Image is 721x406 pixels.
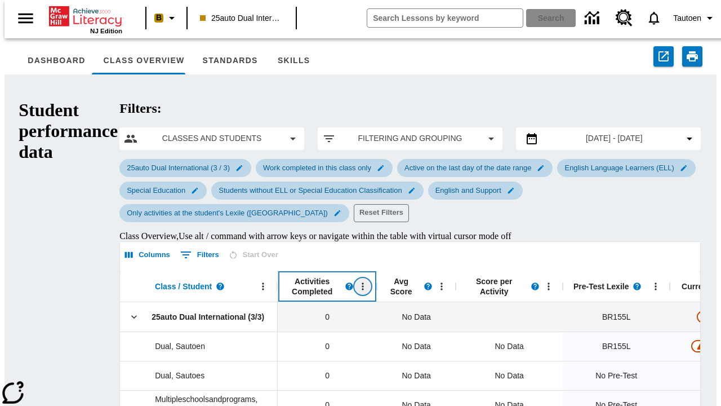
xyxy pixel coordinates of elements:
[128,311,140,323] svg: Click here to collapse the class row
[177,246,222,264] button: Show filters
[155,341,205,352] span: Dual, Sautoen
[120,209,335,217] span: Only activities at the student's Lexile ([GEOGRAPHIC_DATA])
[377,361,456,390] div: No Data, Dual, Sautoes
[377,302,456,332] div: No Data, 25auto Dual International (3/3)
[682,46,702,67] button: Print
[557,159,695,177] div: Edit English Language Learners (ELL) filter selected submenu item
[429,186,508,195] span: English and Support
[146,133,277,144] span: Classes and Students
[150,8,183,28] button: Boost Class color is peach. Change class color
[527,278,544,295] button: Read more about Score per Activity
[647,278,664,295] button: Open Menu
[90,28,122,34] span: NJ Edition
[325,341,330,352] span: 0
[152,311,264,323] span: 25auto Dual International (3/3)
[256,159,393,177] div: Edit Work completed in this class only filter selected submenu item
[433,278,450,295] button: Open Menu
[558,164,680,172] span: English Language Learners (ELL)
[428,182,523,200] div: Edit English and Support filter selected submenu item
[255,278,272,295] button: Open Menu
[573,281,629,292] span: Pre-Test Lexile
[212,186,408,195] span: Students without ELL or Special Education Classification
[283,276,341,297] span: Activities Completed
[345,133,475,144] span: Filtering and Grouping
[397,306,437,329] span: No Data
[420,278,437,295] button: Read more about the Average score
[602,341,631,352] span: Beginning reader 155 Lexile, Dual, Sautoen
[578,3,609,34] a: Data Center
[194,47,267,74] button: Standards
[322,132,498,145] button: Apply filters menu item
[325,311,330,323] span: 0
[155,281,212,292] span: Class / Student
[211,182,423,200] div: Edit Students without ELL or Special Education Classification filter selected submenu item
[540,278,557,295] button: Open Menu
[325,370,330,382] span: 0
[397,159,553,177] div: Edit Active on the last day of the date range filter selected submenu item
[126,308,143,325] button: Click here to collapse the class row
[256,164,378,172] span: Work completed in this class only
[653,46,674,67] button: Export to CSV
[398,164,538,172] span: Active on the last day of the date range
[155,370,204,381] span: Dual, Sautoes
[278,332,377,361] div: 0, Dual, Sautoen
[119,231,701,241] div: Class Overview , Use alt / command with arrow keys or navigate within the table with virtual curs...
[520,132,696,145] button: Select the date range menu item
[397,335,437,358] span: No Data
[586,133,643,144] span: [DATE] - [DATE]
[122,246,173,264] button: Select columns
[639,3,669,33] a: Notifications
[489,364,529,387] div: No Data, Dual, Sautoes
[341,278,358,295] button: Read more about Activities Completed
[120,186,192,195] span: Special Education
[267,47,321,74] button: Skills
[629,278,646,295] button: Read more about Pre-Test Lexile
[461,276,527,297] span: Score per Activity
[95,47,194,74] button: Class Overview
[397,364,437,387] span: No Data
[156,11,162,25] span: B
[673,12,701,24] span: Tautoen
[200,12,283,24] span: 25auto Dual International
[377,332,456,361] div: No Data, Dual, Sautoen
[382,276,420,297] span: Avg Score
[683,132,696,145] svg: Collapse Date Range Filter
[120,164,237,172] span: 25auto Dual International (3 / 3)
[367,9,523,27] input: search field
[354,278,371,295] button: Open Menu
[489,335,529,358] div: No Data, Dual, Sautoen
[119,159,251,177] div: Edit 25auto Dual International (3 / 3) filter selected submenu item
[119,204,349,222] div: Edit Only activities at the student's Lexile (Reading) filter selected submenu item
[595,370,637,382] span: No Pre-Test, Dual, Sautoes
[609,3,639,33] a: Resource Center, Will open in new tab
[19,47,94,74] button: Dashboard
[9,2,42,35] button: Open side menu
[212,278,229,295] button: Read more about Class / Student
[602,311,631,323] span: Beginning reader 155 Lexile, 25auto Dual International (3/3)
[119,182,207,200] div: Edit Special Education filter selected submenu item
[49,4,122,34] div: Home
[278,361,377,390] div: 0, Dual, Sautoes
[669,8,721,28] button: Profile/Settings
[119,101,701,116] h2: Filters:
[124,132,300,145] button: Select classes and students menu item
[278,302,377,332] div: 0, 25auto Dual International (3/3)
